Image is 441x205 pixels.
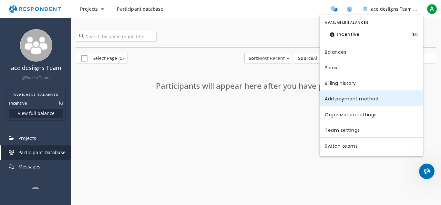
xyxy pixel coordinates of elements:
a: Add payment method [320,90,423,106]
h2: Available Balances [325,20,418,25]
section: Team balance summary [320,17,423,44]
a: Billing plans [320,59,423,75]
a: Switch teams [320,138,423,153]
a: Organization settings [320,106,423,122]
a: Billing balances [320,44,423,59]
a: Billing history [320,75,423,90]
dd: $0 [412,28,418,41]
a: Team settings [320,122,423,137]
iframe: Intercom live chat [419,164,435,179]
dt: Incentive [325,28,365,41]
